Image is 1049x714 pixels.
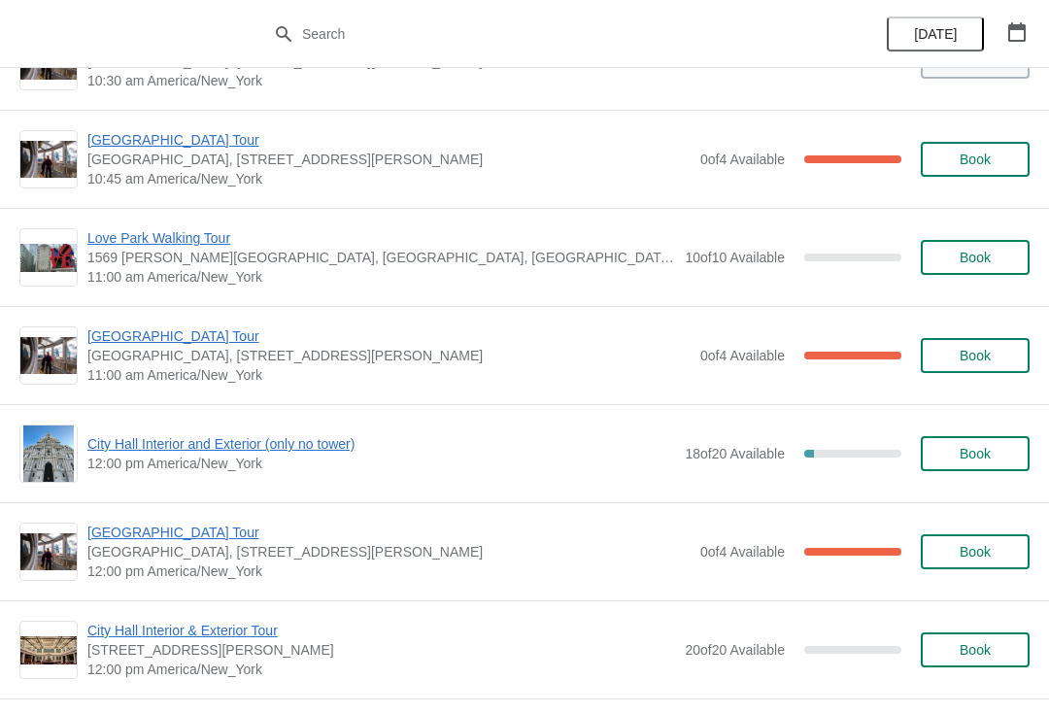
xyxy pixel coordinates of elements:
[87,523,691,542] span: [GEOGRAPHIC_DATA] Tour
[87,542,691,561] span: [GEOGRAPHIC_DATA], [STREET_ADDRESS][PERSON_NAME]
[685,446,785,461] span: 18 of 20 Available
[87,561,691,581] span: 12:00 pm America/New_York
[700,544,785,560] span: 0 of 4 Available
[960,642,991,658] span: Book
[87,130,691,150] span: [GEOGRAPHIC_DATA] Tour
[921,436,1030,471] button: Book
[921,632,1030,667] button: Book
[20,636,77,664] img: City Hall Interior & Exterior Tour | 1400 John F Kennedy Boulevard, Suite 121, Philadelphia, PA, ...
[87,434,675,454] span: City Hall Interior and Exterior (only no tower)
[23,425,75,482] img: City Hall Interior and Exterior (only no tower) | | 12:00 pm America/New_York
[700,348,785,363] span: 0 of 4 Available
[960,446,991,461] span: Book
[87,150,691,169] span: [GEOGRAPHIC_DATA], [STREET_ADDRESS][PERSON_NAME]
[87,71,691,90] span: 10:30 am America/New_York
[87,169,691,188] span: 10:45 am America/New_York
[921,240,1030,275] button: Book
[87,248,675,267] span: 1569 [PERSON_NAME][GEOGRAPHIC_DATA], [GEOGRAPHIC_DATA], [GEOGRAPHIC_DATA], [GEOGRAPHIC_DATA]
[887,17,984,51] button: [DATE]
[914,26,957,42] span: [DATE]
[20,141,77,179] img: City Hall Tower Tour | City Hall Visitor Center, 1400 John F Kennedy Boulevard Suite 121, Philade...
[87,660,675,679] span: 12:00 pm America/New_York
[960,544,991,560] span: Book
[921,338,1030,373] button: Book
[87,365,691,385] span: 11:00 am America/New_York
[700,152,785,167] span: 0 of 4 Available
[87,228,675,248] span: Love Park Walking Tour
[301,17,787,51] input: Search
[20,533,77,571] img: City Hall Tower Tour | City Hall Visitor Center, 1400 John F Kennedy Boulevard Suite 121, Philade...
[87,640,675,660] span: [STREET_ADDRESS][PERSON_NAME]
[960,348,991,363] span: Book
[921,534,1030,569] button: Book
[960,250,991,265] span: Book
[921,142,1030,177] button: Book
[20,244,77,272] img: Love Park Walking Tour | 1569 John F Kennedy Boulevard, Philadelphia, PA, USA | 11:00 am America/...
[87,267,675,287] span: 11:00 am America/New_York
[87,346,691,365] span: [GEOGRAPHIC_DATA], [STREET_ADDRESS][PERSON_NAME]
[87,326,691,346] span: [GEOGRAPHIC_DATA] Tour
[87,454,675,473] span: 12:00 pm America/New_York
[685,642,785,658] span: 20 of 20 Available
[87,621,675,640] span: City Hall Interior & Exterior Tour
[20,337,77,375] img: City Hall Tower Tour | City Hall Visitor Center, 1400 John F Kennedy Boulevard Suite 121, Philade...
[960,152,991,167] span: Book
[685,250,785,265] span: 10 of 10 Available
